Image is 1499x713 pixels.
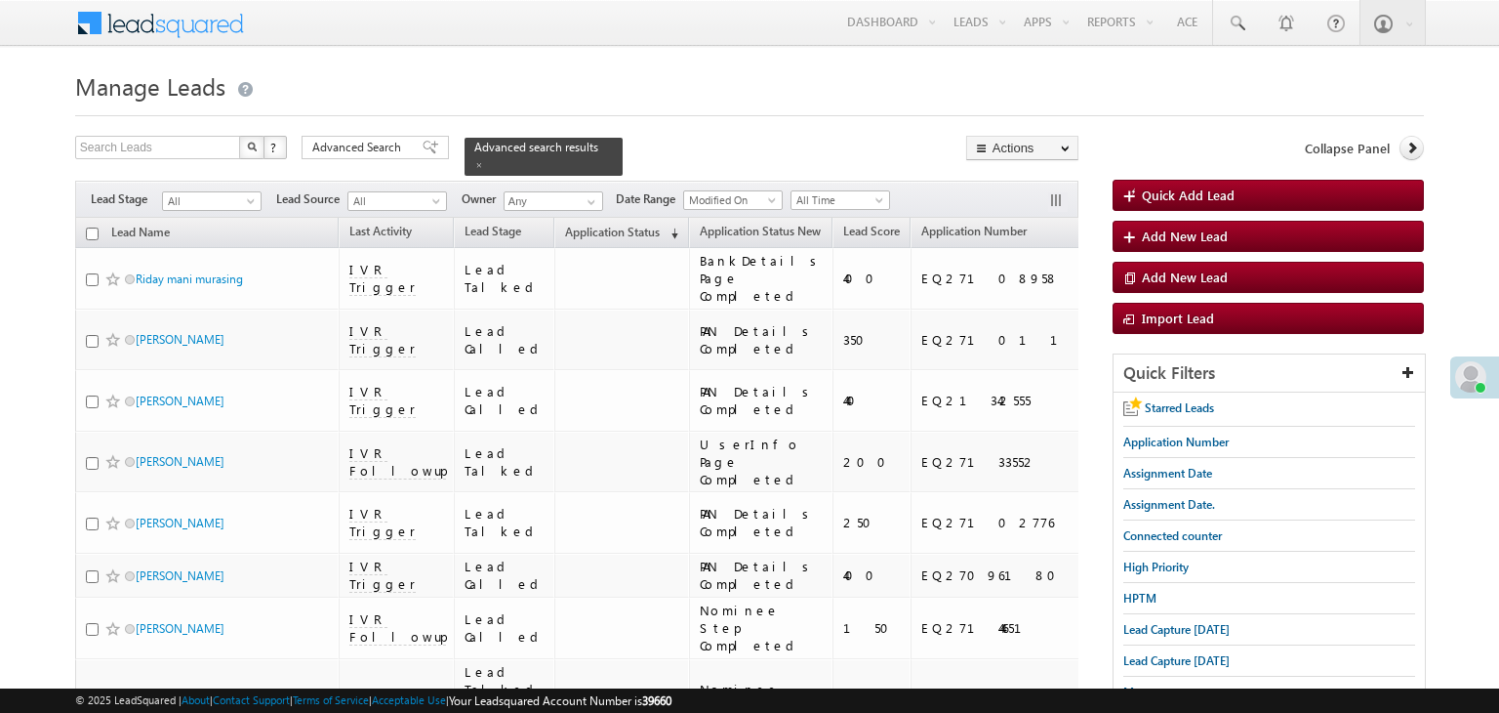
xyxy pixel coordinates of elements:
a: All [162,191,262,211]
span: All [163,192,256,210]
span: Lead Capture [DATE] [1123,622,1230,637]
span: Advanced Search [312,139,407,156]
div: EQ27108958 [921,270,1108,287]
span: High Priority [1123,560,1189,574]
div: EQ21342555 [921,392,1108,409]
a: [PERSON_NAME] [136,621,224,636]
div: Nominee Step Completed [700,602,824,654]
a: All Time [790,190,890,210]
span: Connected counter [1123,528,1222,543]
span: IVR Trigger [349,261,416,296]
img: Search [247,142,257,151]
span: Application Number [921,224,1027,238]
div: 200 [843,453,902,471]
div: PAN Details Completed [700,558,824,593]
a: Riday mani murasing [136,272,243,286]
div: PAN Details Completed [700,383,824,418]
span: Application Status [565,225,660,239]
div: PAN Details Completed [700,322,824,357]
span: Assignment Date [1123,466,1212,481]
div: 400 [843,270,902,287]
span: ? [270,139,279,155]
div: Lead Talked [465,261,546,296]
div: Lead Called [465,322,546,357]
div: Lead Talked [465,444,546,480]
span: IVR Trigger [349,505,416,540]
span: Application Number [1123,435,1229,449]
span: Your Leadsquared Account Number is [449,693,671,708]
a: [PERSON_NAME] [136,568,224,583]
div: PAN Details Completed [700,505,824,540]
div: EQ27101124 [921,331,1108,349]
span: Date Range [616,190,683,208]
span: Owner [462,190,504,208]
a: Show All Items [577,192,601,212]
span: Advanced search results [474,140,598,154]
a: About [182,693,210,706]
span: Starred Leads [1145,400,1214,415]
span: Collapse Panel [1305,140,1390,157]
div: UserInfo Page Completed [700,436,824,488]
div: EQ27096180 [921,566,1108,584]
a: Last Activity [340,221,422,246]
div: 250 [843,514,902,531]
a: Lead Stage [455,221,531,246]
span: Lead Score [843,224,900,238]
span: 39660 [642,693,671,708]
button: Actions [966,136,1078,160]
span: Modified On [684,191,777,209]
div: Lead Called [465,610,546,646]
span: (sorted descending) [663,226,678,241]
a: Lead Name [101,222,180,247]
div: EQ27133552 [921,453,1108,471]
span: IVR Trigger [349,558,416,593]
a: All [347,191,447,211]
span: Lead Source [276,190,347,208]
a: Application Number [912,221,1036,246]
div: Lead Talked [465,505,546,540]
div: 440 [843,392,902,409]
a: Application Status New [690,221,831,246]
a: Acceptable Use [372,693,446,706]
span: All [348,192,441,210]
span: IVR Trigger [349,322,416,357]
div: BankDetails Page Completed [700,252,824,305]
span: Messages [1123,685,1173,699]
div: EQ27144651 [921,619,1108,637]
a: Application Status (sorted descending) [555,221,688,246]
span: IVR Trigger [349,383,416,418]
span: IVR Followup [349,610,446,646]
div: Lead Called [465,383,546,418]
div: 400 [843,566,902,584]
a: Terms of Service [293,693,369,706]
input: Check all records [86,228,99,240]
span: Manage Leads [75,70,225,102]
span: Lead Stage [91,190,162,208]
span: Import Lead [1142,310,1214,326]
span: IVR Followup [349,444,446,480]
span: Add New Lead [1142,269,1228,285]
a: [PERSON_NAME] [136,454,224,469]
a: [PERSON_NAME] [136,394,224,408]
span: Lead Stage [465,224,521,238]
div: Quick Filters [1114,355,1425,393]
span: Assignment Date. [1123,497,1215,512]
span: HPTM [1123,591,1156,606]
span: Add New Lead [1142,228,1228,244]
span: All Time [791,191,884,209]
span: Application Status New [700,224,821,238]
a: [PERSON_NAME] [136,516,224,530]
div: Lead Called [465,558,546,593]
div: 350 [843,331,902,349]
a: Modified On [683,190,783,210]
span: Quick Add Lead [1142,187,1235,203]
button: ? [263,136,287,159]
div: EQ27102776 [921,514,1108,531]
a: [PERSON_NAME] [136,332,224,347]
span: © 2025 LeadSquared | | | | | [75,692,671,710]
span: Lead Capture [DATE] [1123,653,1230,668]
a: Lead Score [833,221,910,246]
input: Type to Search [504,191,603,211]
a: Contact Support [213,693,290,706]
div: 150 [843,619,902,637]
